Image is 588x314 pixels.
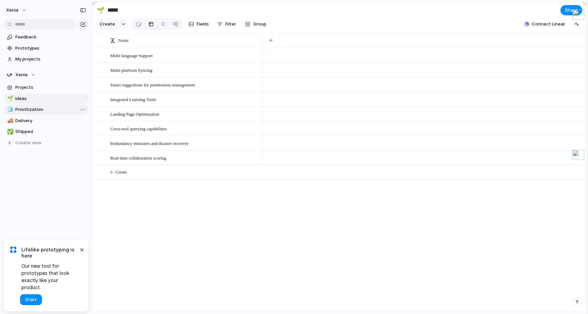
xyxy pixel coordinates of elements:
[110,66,152,74] span: Multi-platform Syncing
[3,5,30,16] button: Xenia
[96,19,118,30] button: Create
[15,71,28,78] span: Xenia
[15,34,86,40] span: Feedback
[3,127,88,137] a: ✅Shipped
[6,128,13,135] button: ✅
[225,21,236,28] span: Filter
[20,294,42,305] button: Start
[3,116,88,126] a: 🚚Delivery
[110,125,167,132] span: Cross-tool querying capabilities
[3,104,88,115] a: 🧊Prioritization
[97,5,104,15] div: 🌱
[253,21,266,28] span: Group
[78,245,86,253] button: Dismiss
[100,21,115,28] span: Create
[110,51,153,59] span: Multi-language Support
[214,19,239,30] button: Filter
[560,5,582,15] button: Share
[186,19,212,30] button: Fields
[110,139,189,147] span: Redundancy measures and disaster recovery
[110,154,166,162] span: Real-time collaboration scoring
[3,94,88,104] a: 🌱Ideas
[21,247,78,259] span: Lifelike prototyping is here
[3,54,88,64] a: My projects
[7,117,12,125] div: 🚚
[15,128,86,135] span: Shipped
[110,95,156,103] span: Integrated Learning Tools
[532,21,565,28] span: Connect Linear
[6,95,13,102] button: 🌱
[25,296,37,303] span: Start
[15,95,86,102] span: Ideas
[15,45,86,52] span: Prototypes
[3,32,88,42] a: Feedback
[565,7,578,14] span: Share
[242,19,270,30] button: Group
[15,84,86,91] span: Projects
[115,169,127,176] span: Create
[6,106,13,113] button: 🧊
[95,5,106,16] button: 🌱
[15,117,86,124] span: Delivery
[7,106,12,114] div: 🧊
[7,95,12,102] div: 🌱
[15,106,86,113] span: Prioritization
[3,82,88,93] a: Projects
[6,117,13,124] button: 🚚
[110,110,159,118] span: Landing Page Optimization
[21,262,78,291] span: Our new tool for prototypes that look exactly like your product.
[3,138,88,148] button: Create view
[118,37,129,44] span: Name
[3,43,88,53] a: Prototypes
[522,19,568,29] button: Connect Linear
[7,128,12,136] div: ✅
[15,139,42,146] span: Create view
[3,70,88,80] button: Xenia
[197,21,209,28] span: Fields
[110,81,195,88] span: Smart suggestions for permissions management
[15,56,86,63] span: My projects
[6,7,18,14] span: Xenia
